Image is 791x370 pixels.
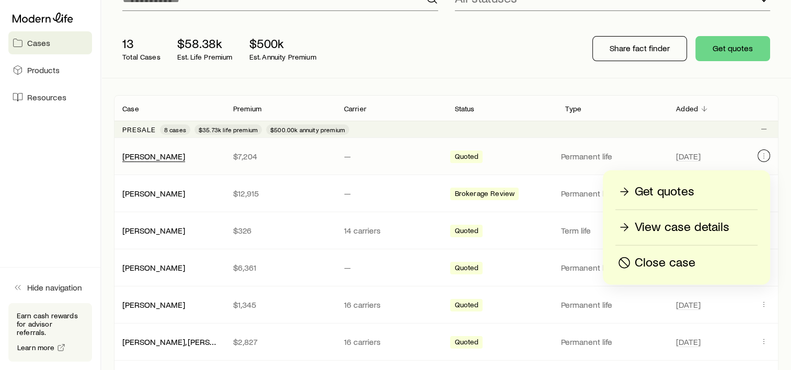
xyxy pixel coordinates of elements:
[199,125,258,134] span: $35.73k life premium
[122,337,216,348] div: [PERSON_NAME], [PERSON_NAME]
[344,337,438,347] p: 16 carriers
[344,105,366,113] p: Carrier
[122,151,185,162] div: [PERSON_NAME]
[676,105,698,113] p: Added
[177,36,233,51] p: $58.38k
[27,38,50,48] span: Cases
[344,225,438,236] p: 14 carriers
[122,225,185,236] div: [PERSON_NAME]
[122,337,250,346] a: [PERSON_NAME], [PERSON_NAME]
[122,105,139,113] p: Case
[122,125,156,134] p: Presale
[344,262,438,273] p: —
[270,125,345,134] span: $500.00k annuity premium
[635,183,694,200] p: Get quotes
[233,262,327,273] p: $6,361
[17,311,84,337] p: Earn cash rewards for advisor referrals.
[177,53,233,61] p: Est. Life Premium
[695,36,770,61] button: Get quotes
[454,152,478,163] span: Quoted
[344,188,438,199] p: —
[676,151,701,161] span: [DATE]
[122,299,185,309] a: [PERSON_NAME]
[8,86,92,109] a: Resources
[561,151,663,161] p: Permanent life
[344,299,438,310] p: 16 carriers
[8,276,92,299] button: Hide navigation
[233,151,327,161] p: $7,204
[454,263,478,274] span: Quoted
[454,338,478,349] span: Quoted
[233,299,327,310] p: $1,345
[615,218,758,237] a: View case details
[122,53,161,61] p: Total Cases
[233,337,327,347] p: $2,827
[249,36,316,51] p: $500k
[122,225,185,235] a: [PERSON_NAME]
[164,125,186,134] span: 8 cases
[592,36,687,61] button: Share fact finder
[122,299,185,310] div: [PERSON_NAME]
[610,43,670,53] p: Share fact finder
[8,31,92,54] a: Cases
[561,188,663,199] p: Permanent life
[635,219,729,236] p: View case details
[122,151,185,161] a: [PERSON_NAME]
[122,188,185,198] a: [PERSON_NAME]
[635,255,695,271] p: Close case
[615,183,758,201] a: Get quotes
[454,105,474,113] p: Status
[8,303,92,362] div: Earn cash rewards for advisor referrals.Learn more
[27,65,60,75] span: Products
[122,262,185,272] a: [PERSON_NAME]
[122,36,161,51] p: 13
[454,300,478,311] span: Quoted
[122,262,185,273] div: [PERSON_NAME]
[27,92,66,102] span: Resources
[676,337,701,347] span: [DATE]
[561,262,663,273] p: Permanent life
[27,282,82,293] span: Hide navigation
[233,188,327,199] p: $12,915
[615,254,758,272] button: Close case
[233,105,261,113] p: Premium
[561,337,663,347] p: Permanent life
[233,225,327,236] p: $326
[676,299,701,310] span: [DATE]
[454,226,478,237] span: Quoted
[122,188,185,199] div: [PERSON_NAME]
[249,53,316,61] p: Est. Annuity Premium
[561,299,663,310] p: Permanent life
[17,344,55,351] span: Learn more
[454,189,514,200] span: Brokerage Review
[8,59,92,82] a: Products
[561,225,663,236] p: Term life
[344,151,438,161] p: —
[565,105,581,113] p: Type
